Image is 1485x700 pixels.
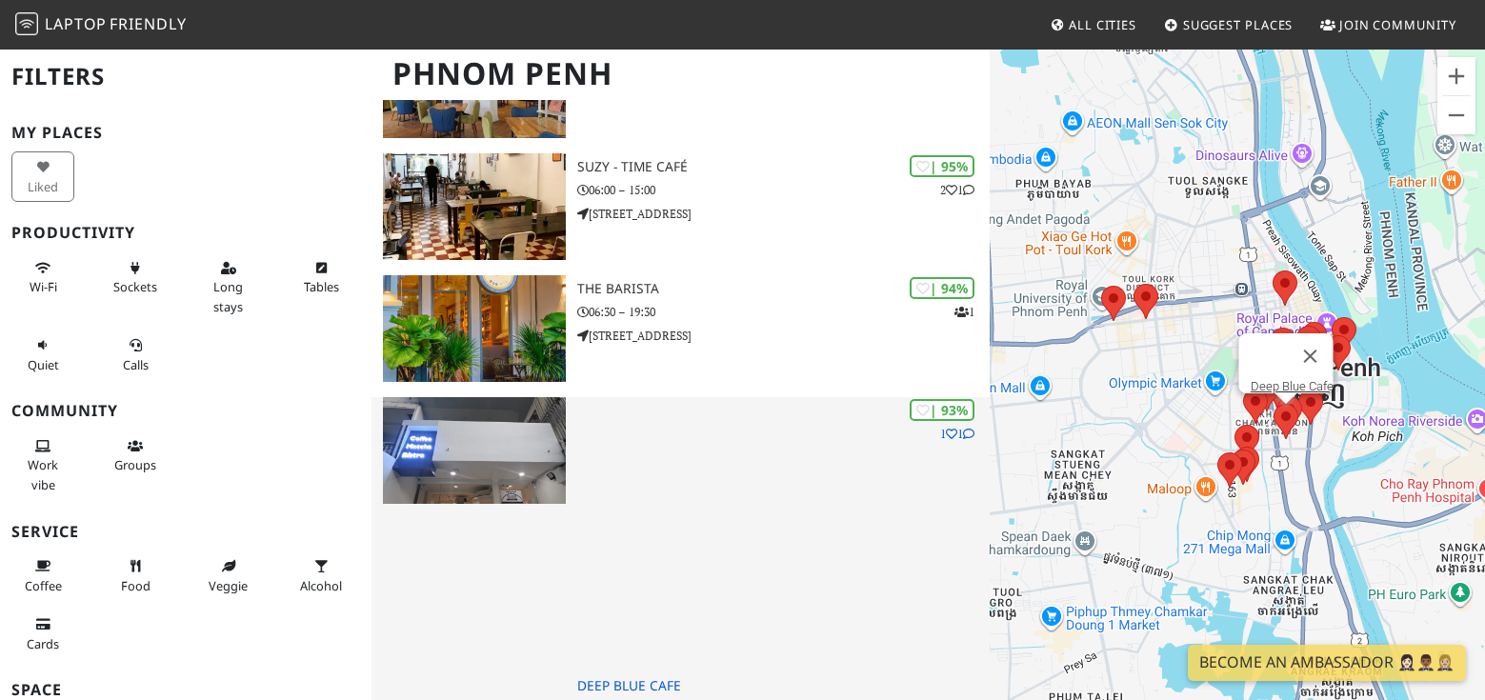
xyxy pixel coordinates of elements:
[27,635,59,652] span: Credit cards
[113,278,157,295] span: Power sockets
[15,12,38,35] img: LaptopFriendly
[45,13,107,34] span: Laptop
[577,303,990,321] p: 06:30 – 19:30
[1313,8,1464,42] a: Join Community
[577,159,990,175] h3: Suzy - Time Café
[213,278,243,314] span: Long stays
[30,278,57,295] span: Stable Wi-Fi
[104,252,167,303] button: Sockets
[954,303,974,321] p: 1
[121,577,151,594] span: Food
[910,399,974,421] div: | 93%
[371,275,991,382] a: The Barista | 94% 1 The Barista 06:30 – 19:30 [STREET_ADDRESS]
[197,252,260,322] button: Long stays
[910,155,974,177] div: | 95%
[1437,57,1475,95] button: Zoom in
[383,275,567,382] img: The Barista
[577,678,990,694] h3: Deep Blue Cafe
[11,430,74,500] button: Work vibe
[28,456,58,492] span: People working
[1069,16,1136,33] span: All Cities
[383,397,567,504] img: Deep Blue Cafe
[11,224,360,242] h3: Productivity
[11,550,74,601] button: Coffee
[377,48,987,100] h1: Phnom Penh
[25,577,62,594] span: Coffee
[1183,16,1294,33] span: Suggest Places
[15,9,187,42] a: LaptopFriendly LaptopFriendly
[104,330,167,380] button: Calls
[114,456,156,473] span: Group tables
[577,327,990,345] p: [STREET_ADDRESS]
[371,153,991,260] a: Suzy - Time Café | 95% 21 Suzy - Time Café 06:00 – 15:00 [STREET_ADDRESS]
[304,278,339,295] span: Work-friendly tables
[11,609,74,659] button: Cards
[577,281,990,297] h3: The Barista
[123,356,149,373] span: Video/audio calls
[28,356,59,373] span: Quiet
[110,13,186,34] span: Friendly
[300,577,342,594] span: Alcohol
[383,153,567,260] img: Suzy - Time Café
[11,523,360,541] h3: Service
[11,124,360,142] h3: My Places
[577,205,990,223] p: [STREET_ADDRESS]
[940,181,974,199] p: 2 1
[1251,379,1334,393] a: Deep Blue Cafe
[11,402,360,420] h3: Community
[104,430,167,481] button: Groups
[1288,333,1334,379] button: Close
[577,181,990,199] p: 06:00 – 15:00
[209,577,248,594] span: Veggie
[11,252,74,303] button: Wi-Fi
[290,252,352,303] button: Tables
[910,277,974,299] div: | 94%
[290,550,352,601] button: Alcohol
[1339,16,1456,33] span: Join Community
[104,550,167,601] button: Food
[1188,645,1466,681] a: Become an Ambassador 🤵🏻‍♀️🤵🏾‍♂️🤵🏼‍♀️
[197,550,260,601] button: Veggie
[11,681,360,699] h3: Space
[1437,96,1475,134] button: Zoom out
[1156,8,1301,42] a: Suggest Places
[11,48,360,106] h2: Filters
[940,425,974,443] p: 1 1
[1042,8,1144,42] a: All Cities
[11,330,74,380] button: Quiet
